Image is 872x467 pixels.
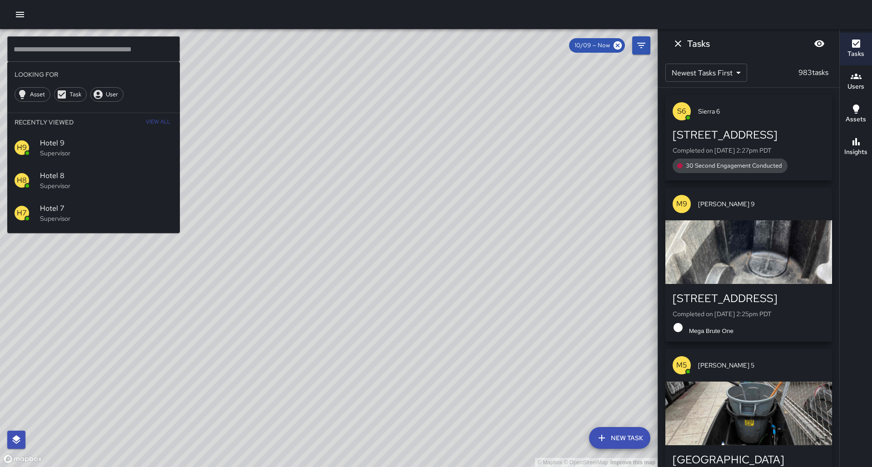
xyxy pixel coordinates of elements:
[669,35,687,53] button: Dismiss
[7,197,180,229] div: H7Hotel 7Supervisor
[569,38,625,53] div: 10/09 — Now
[40,181,173,190] p: Supervisor
[665,188,832,342] button: M9[PERSON_NAME] 9[STREET_ADDRESS]Completed on [DATE] 2:25pm PDTMega Brute One
[840,33,872,65] button: Tasks
[7,131,180,164] div: H9Hotel 9Supervisor
[665,64,747,82] div: Newest Tasks First
[847,49,864,59] h6: Tasks
[144,113,173,131] button: View All
[698,107,825,116] span: Sierra 6
[846,114,866,124] h6: Assets
[146,115,170,129] span: View All
[25,90,50,99] span: Asset
[676,360,687,371] p: M5
[17,142,27,153] p: H9
[680,161,788,170] span: 30 Second Engagement Conducted
[673,452,825,467] div: [GEOGRAPHIC_DATA]
[684,328,739,334] span: Mega Brute One
[569,41,615,50] span: 10/09 — Now
[40,170,173,181] span: Hotel 8
[589,427,650,449] button: New Task
[810,35,828,53] button: Blur
[847,82,864,92] h6: Users
[40,214,173,223] p: Supervisor
[17,208,27,219] p: H7
[101,90,123,99] span: User
[698,199,825,209] span: [PERSON_NAME] 9
[17,175,27,186] p: H8
[795,67,832,78] p: 983 tasks
[677,106,686,117] p: S6
[673,309,825,318] p: Completed on [DATE] 2:25pm PDT
[665,95,832,180] button: S6Sierra 6[STREET_ADDRESS]Completed on [DATE] 2:27pm PDT30 Second Engagement Conducted
[673,291,825,306] div: [STREET_ADDRESS]
[673,128,825,142] div: [STREET_ADDRESS]
[40,138,173,149] span: Hotel 9
[840,65,872,98] button: Users
[7,65,180,84] li: Looking For
[840,98,872,131] button: Assets
[15,87,50,102] div: Asset
[64,90,86,99] span: Task
[90,87,124,102] div: User
[676,199,687,209] p: M9
[673,146,825,155] p: Completed on [DATE] 2:27pm PDT
[7,164,180,197] div: H8Hotel 8Supervisor
[844,147,867,157] h6: Insights
[54,87,87,102] div: Task
[40,149,173,158] p: Supervisor
[632,36,650,55] button: Filters
[840,131,872,164] button: Insights
[7,113,180,131] li: Recently Viewed
[687,36,710,51] h6: Tasks
[698,361,825,370] span: [PERSON_NAME] 5
[40,203,173,214] span: Hotel 7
